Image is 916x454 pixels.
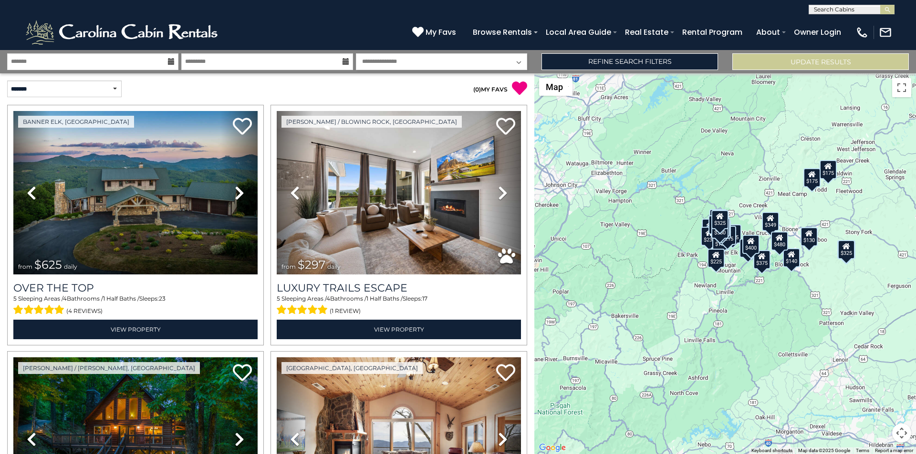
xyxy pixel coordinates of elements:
[18,362,200,374] a: [PERSON_NAME] / [PERSON_NAME], [GEOGRAPHIC_DATA]
[712,231,729,250] div: $185
[298,258,325,272] span: $297
[326,295,330,302] span: 4
[798,448,850,453] span: Map data ©2025 Google
[233,117,252,137] a: Add to favorites
[708,215,726,234] div: $425
[468,24,537,40] a: Browse Rentals
[475,86,479,93] span: 0
[620,24,673,40] a: Real Estate
[875,448,913,453] a: Report a map error
[541,24,616,40] a: Local Area Guide
[34,258,62,272] span: $625
[751,447,792,454] button: Keyboard shortcuts
[677,24,747,40] a: Rental Program
[541,53,718,70] a: Refine Search Filters
[281,362,423,374] a: [GEOGRAPHIC_DATA], [GEOGRAPHIC_DATA]
[539,78,572,96] button: Change map style
[473,86,508,93] a: (0)MY FAVS
[159,295,166,302] span: 23
[711,219,729,238] div: $350
[426,26,456,38] span: My Favs
[739,238,757,257] div: $230
[63,295,67,302] span: 4
[783,248,800,267] div: $140
[13,294,258,317] div: Sleeping Areas / Bathrooms / Sleeps:
[751,24,785,40] a: About
[711,210,729,229] div: $325
[277,295,280,302] span: 5
[789,24,846,40] a: Owner Login
[771,232,788,251] div: $480
[327,263,341,270] span: daily
[66,305,103,317] span: (4 reviews)
[277,111,521,274] img: thumbnail_168695581.jpeg
[719,226,736,245] div: $215
[277,294,521,317] div: Sleeping Areas / Bathrooms / Sleeps:
[18,116,134,128] a: Banner Elk, [GEOGRAPHIC_DATA]
[64,263,77,270] span: daily
[330,305,361,317] span: (1 review)
[473,86,481,93] span: ( )
[13,295,17,302] span: 5
[803,168,821,187] div: $175
[18,263,32,270] span: from
[762,212,779,231] div: $349
[281,116,462,128] a: [PERSON_NAME] / Blowing Rock, [GEOGRAPHIC_DATA]
[708,248,725,267] div: $225
[233,363,252,383] a: Add to favorites
[820,160,837,179] div: $175
[366,295,403,302] span: 1 Half Baths /
[892,424,911,443] button: Map camera controls
[277,282,521,294] a: Luxury Trails Escape
[537,442,568,454] a: Open this area in Google Maps (opens a new window)
[742,234,760,253] div: $400
[856,448,869,453] a: Terms
[103,295,139,302] span: 1 Half Baths /
[753,250,770,269] div: $375
[277,320,521,339] a: View Property
[724,224,741,243] div: $625
[709,209,727,228] div: $125
[855,26,869,39] img: phone-regular-white.png
[24,18,222,47] img: White-1-2.png
[281,263,296,270] span: from
[892,78,911,97] button: Toggle fullscreen view
[732,53,909,70] button: Update Results
[422,295,427,302] span: 17
[879,26,892,39] img: mail-regular-white.png
[412,26,458,39] a: My Favs
[537,442,568,454] img: Google
[13,111,258,274] img: thumbnail_167153549.jpeg
[13,320,258,339] a: View Property
[546,82,563,92] span: Map
[838,240,855,259] div: $325
[701,227,718,246] div: $230
[496,363,515,383] a: Add to favorites
[801,227,818,246] div: $130
[13,282,258,294] a: Over The Top
[496,117,515,137] a: Add to favorites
